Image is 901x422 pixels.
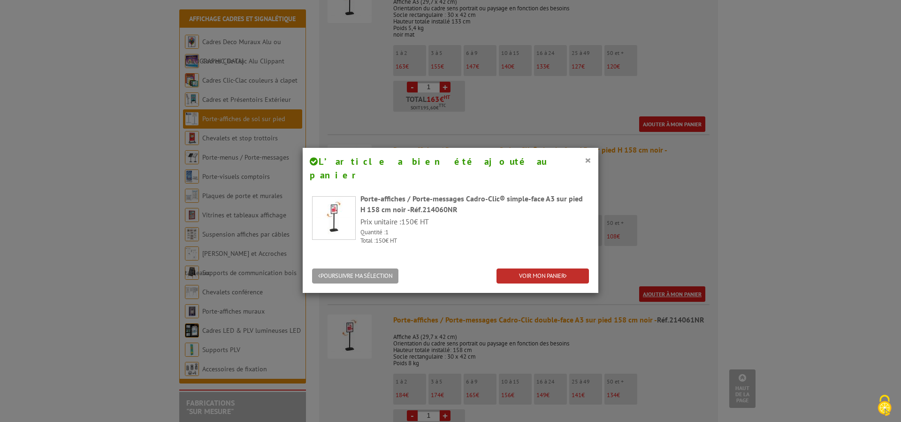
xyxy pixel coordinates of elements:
[410,205,458,214] span: Réf.214060NR
[585,154,591,166] button: ×
[360,216,589,227] p: Prix unitaire : € HT
[375,237,385,245] span: 150
[312,269,398,284] button: POURSUIVRE MA SÉLECTION
[401,217,414,226] span: 150
[360,228,589,237] p: Quantité :
[360,237,589,246] p: Total : € HT
[385,228,389,236] span: 1
[360,193,589,215] div: Porte-affiches / Porte-messages Cadro-Clic® simple-face A3 sur pied H 158 cm noir -
[868,390,901,422] button: Cookies (fenêtre modale)
[310,155,591,182] h4: L’article a bien été ajouté au panier
[873,394,896,417] img: Cookies (fenêtre modale)
[496,269,589,284] a: VOIR MON PANIER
